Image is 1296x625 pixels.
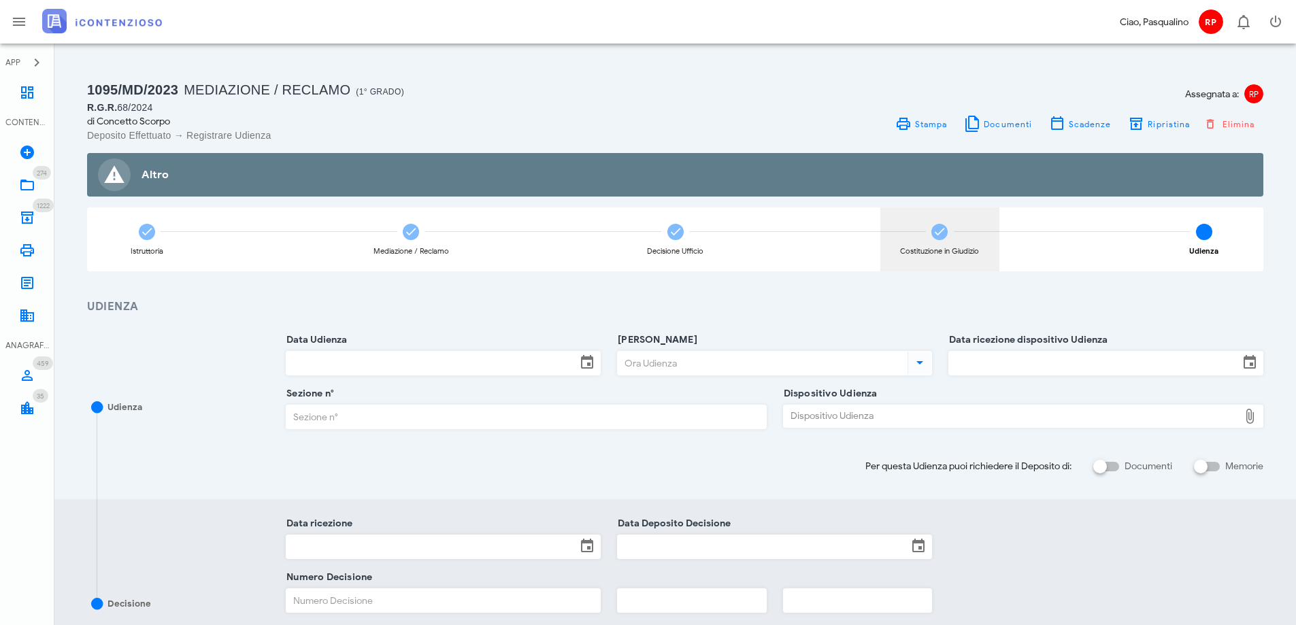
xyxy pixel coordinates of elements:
button: Ripristina [1120,114,1199,133]
span: 5 [1196,224,1212,240]
div: di Concetto Scorpo [87,114,667,129]
span: (1° Grado) [356,87,404,97]
h3: Udienza [87,299,1263,316]
div: Decisione [107,597,151,611]
span: 1095/MD/2023 [87,82,178,97]
span: Ripristina [1147,119,1190,129]
span: Documenti [983,119,1032,129]
span: Distintivo [33,356,53,370]
div: Costituzione in Giudizio [900,248,979,255]
span: 35 [37,392,44,401]
input: Sezione n° [286,405,765,428]
div: Istruttoria [131,248,163,255]
label: Numero Decisione [282,571,372,584]
span: RP [1199,10,1223,34]
span: Mediazione / Reclamo [184,82,350,97]
span: 274 [37,169,47,178]
button: RP [1194,5,1227,38]
button: Documenti [956,114,1041,133]
label: Memorie [1225,460,1263,473]
label: Dispositivo Udienza [780,387,878,401]
div: CONTENZIOSO [5,116,49,129]
label: [PERSON_NAME] [614,333,697,347]
div: ANAGRAFICA [5,339,49,352]
div: 68/2024 [87,101,667,114]
span: Stampa [914,119,948,129]
input: Numero Decisione [286,589,600,612]
label: Sezione n° [282,387,334,401]
span: Per questa Udienza puoi richiedere il Deposito di: [865,459,1071,473]
span: Scadenze [1068,119,1112,129]
div: Ciao, Pasqualino [1120,15,1189,29]
button: Scadenze [1040,114,1120,133]
strong: Altro [142,168,169,182]
div: Mediazione / Reclamo [373,248,449,255]
span: 459 [37,359,49,368]
div: Dispositivo Udienza [784,405,1239,427]
span: R.G.R. [87,102,117,113]
div: Udienza [1189,248,1218,255]
button: Distintivo [1227,5,1259,38]
label: Documenti [1125,460,1172,473]
span: Distintivo [33,199,54,212]
span: RP [1244,84,1263,103]
button: Elimina [1199,114,1263,133]
img: logo-text-2x.png [42,9,162,33]
span: Distintivo [33,166,51,180]
span: 1222 [37,201,50,210]
div: Deposito Effettuato → Registrare Udienza [87,129,667,142]
div: Udienza [107,401,142,414]
span: Assegnata a: [1185,87,1239,101]
input: Ora Udienza [618,352,905,375]
div: Decisione Ufficio [647,248,703,255]
span: Distintivo [33,389,48,403]
a: Stampa [886,114,955,133]
span: Elimina [1207,118,1255,130]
